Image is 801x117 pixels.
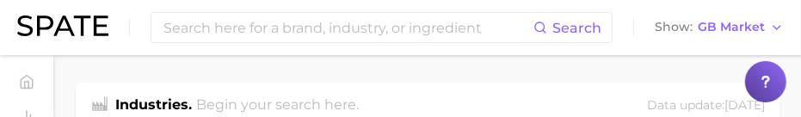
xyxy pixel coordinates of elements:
[655,22,693,32] span: Show
[17,15,108,36] img: SPATE
[162,13,533,42] input: Search here for a brand, industry, or ingredient
[650,16,788,39] button: ShowGB Market
[552,20,601,36] span: Search
[698,22,765,32] span: GB Market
